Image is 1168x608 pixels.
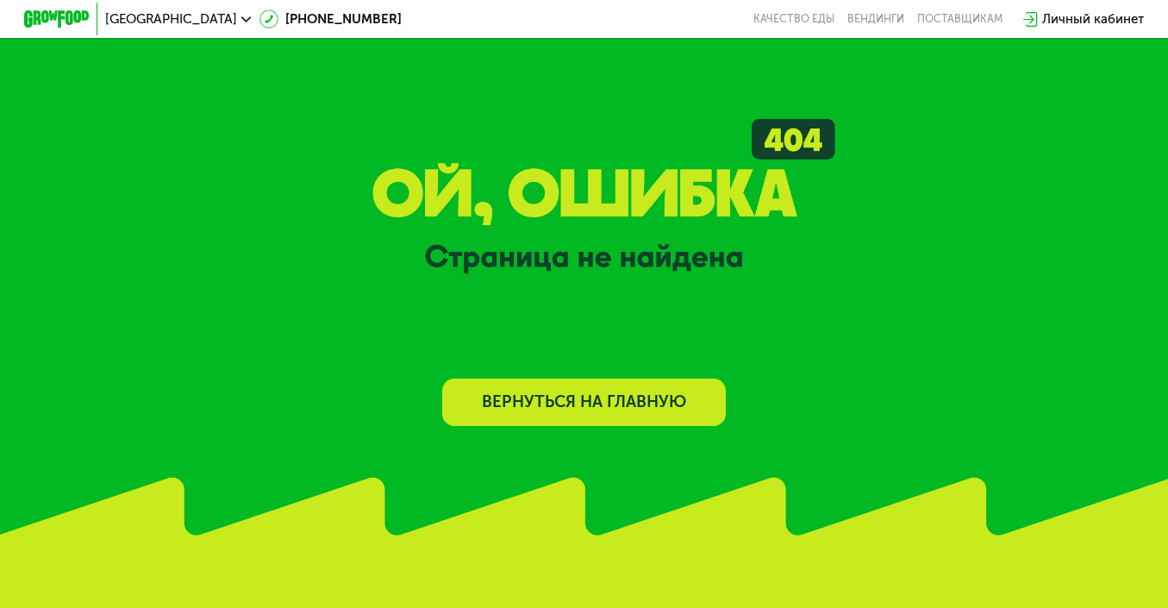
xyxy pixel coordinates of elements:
[847,13,904,26] a: Вендинги
[917,13,1002,26] div: поставщикам
[753,13,834,26] a: Качество еды
[259,9,402,29] a: [PHONE_NUMBER]
[105,13,237,26] span: [GEOGRAPHIC_DATA]
[1042,9,1144,29] div: Личный кабинет
[442,379,726,426] a: Вернуться на главную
